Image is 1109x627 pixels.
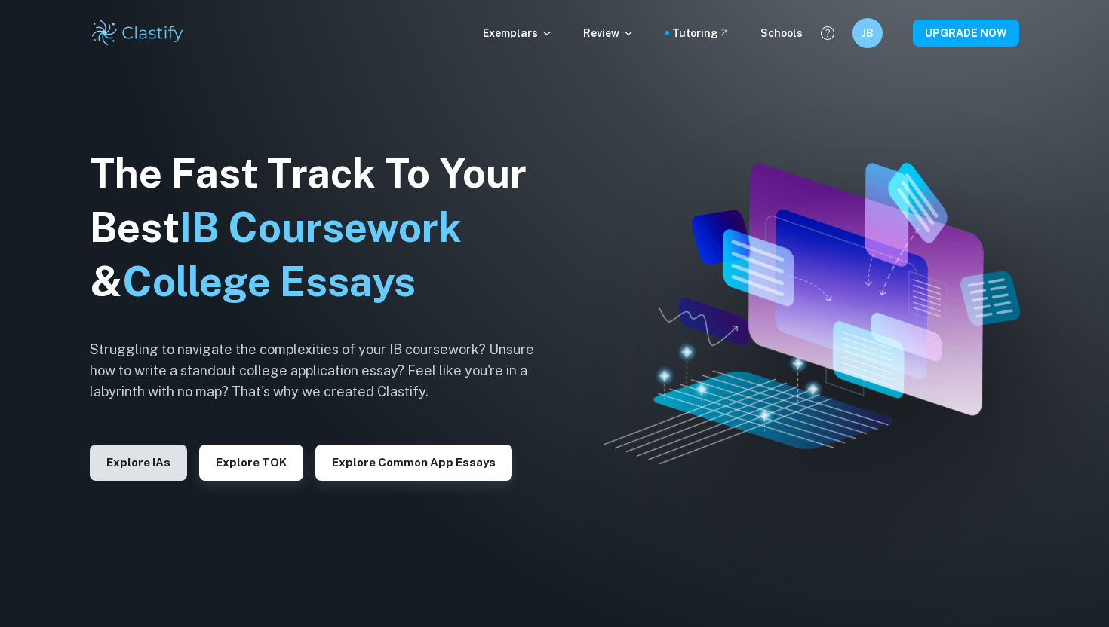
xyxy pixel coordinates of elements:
a: Explore Common App essays [315,454,512,469]
button: Explore TOK [199,445,303,481]
button: JB [852,18,883,48]
img: Clastify hero [604,163,1020,463]
button: UPGRADE NOW [913,20,1019,47]
img: Clastify logo [90,18,186,48]
a: Schools [760,25,803,41]
button: Explore IAs [90,445,187,481]
a: Explore TOK [199,454,303,469]
a: Explore IAs [90,454,187,469]
button: Explore Common App essays [315,445,512,481]
h6: Struggling to navigate the complexities of your IB coursework? Unsure how to write a standout col... [90,339,558,402]
span: IB Coursework [180,203,462,251]
h1: The Fast Track To Your Best & [90,146,558,309]
span: College Essays [122,258,416,305]
p: Review [583,25,634,41]
a: Tutoring [672,25,730,41]
h6: JB [859,25,877,41]
button: Help and Feedback [815,20,840,46]
p: Exemplars [483,25,553,41]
